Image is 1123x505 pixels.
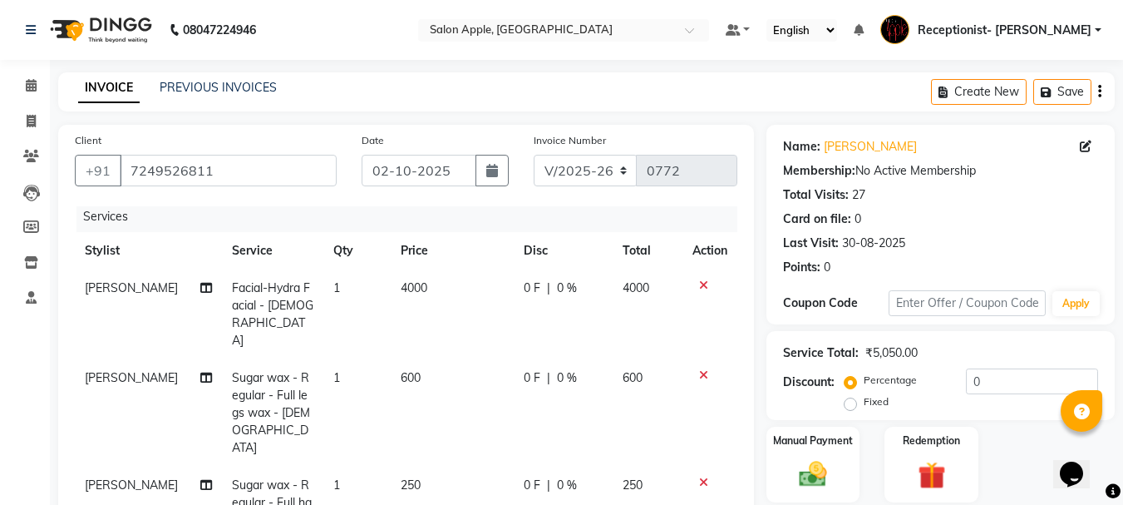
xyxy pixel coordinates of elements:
th: Qty [323,232,391,270]
div: Membership: [783,162,855,180]
div: Discount: [783,374,835,391]
input: Search by Name/Mobile/Email/Code [120,155,337,186]
span: | [547,280,550,297]
span: 1 [333,280,340,295]
a: INVOICE [78,73,140,103]
div: Last Visit: [783,235,839,252]
b: 08047224946 [183,7,256,53]
span: Receptionist- [PERSON_NAME] [918,22,1091,39]
span: 1 [333,478,340,493]
span: 0 F [524,369,540,387]
div: 0 [855,210,861,228]
div: Name: [783,138,820,156]
th: Price [391,232,514,270]
div: ₹5,050.00 [865,344,918,362]
label: Manual Payment [773,433,853,448]
div: Service Total: [783,344,859,362]
label: Client [75,133,101,148]
span: 600 [623,370,643,385]
label: Invoice Number [534,133,606,148]
div: Total Visits: [783,186,849,204]
button: Save [1033,79,1091,105]
label: Percentage [864,373,917,388]
span: 250 [623,478,643,493]
span: 4000 [623,280,649,295]
th: Action [682,232,737,270]
span: 0 % [557,477,577,494]
a: PREVIOUS INVOICES [160,80,277,95]
div: 27 [852,186,865,204]
span: 0 F [524,477,540,494]
div: Points: [783,259,820,276]
div: Coupon Code [783,295,888,312]
img: _cash.svg [791,458,835,490]
div: Services [76,201,750,232]
span: 0 F [524,280,540,297]
span: 0 % [557,369,577,387]
span: 0 % [557,280,577,297]
iframe: chat widget [1053,438,1106,488]
span: Facial-Hydra Facial - [DEMOGRAPHIC_DATA] [232,280,313,348]
span: Sugar wax - Regular - Full legs wax - [DEMOGRAPHIC_DATA] [232,370,310,455]
img: Receptionist- Sayali [880,15,909,44]
span: [PERSON_NAME] [85,478,178,493]
span: [PERSON_NAME] [85,370,178,385]
span: 1 [333,370,340,385]
a: [PERSON_NAME] [824,138,917,156]
span: 250 [401,478,421,493]
label: Fixed [864,394,889,409]
th: Disc [514,232,613,270]
span: | [547,369,550,387]
span: | [547,477,550,494]
div: Card on file: [783,210,851,228]
span: 600 [401,370,421,385]
input: Enter Offer / Coupon Code [889,290,1046,316]
button: +91 [75,155,121,186]
span: 4000 [401,280,427,295]
th: Stylist [75,232,222,270]
div: No Active Membership [783,162,1098,180]
img: _gift.svg [909,458,954,493]
button: Create New [931,79,1027,105]
div: 0 [824,259,830,276]
th: Service [222,232,323,270]
label: Date [362,133,384,148]
img: logo [42,7,156,53]
button: Apply [1052,291,1100,316]
span: [PERSON_NAME] [85,280,178,295]
th: Total [613,232,683,270]
div: 30-08-2025 [842,235,905,252]
label: Redemption [903,433,960,448]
